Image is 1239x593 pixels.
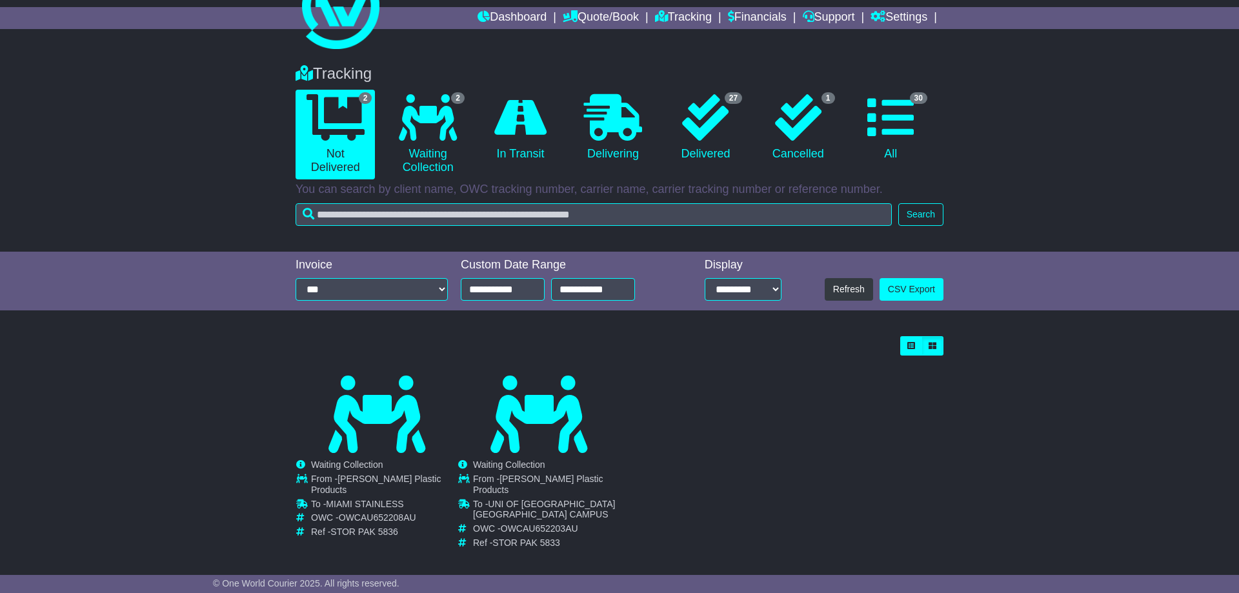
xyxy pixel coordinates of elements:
td: To - [473,499,619,524]
span: 2 [359,92,372,104]
td: Ref - [473,538,619,548]
span: OWCAU652208AU [339,512,416,523]
span: STOR PAK 5836 [330,527,398,537]
a: Financials [728,7,787,29]
td: OWC - [311,512,457,527]
a: Quote/Book [563,7,639,29]
span: 1 [821,92,835,104]
a: 2 Waiting Collection [388,90,467,179]
button: Search [898,203,943,226]
span: [PERSON_NAME] Plastic Products [473,474,603,495]
span: 27 [725,92,742,104]
p: You can search by client name, OWC tracking number, carrier name, carrier tracking number or refe... [296,183,943,197]
td: From - [311,474,457,499]
a: Delivering [573,90,652,166]
a: 2 Not Delivered [296,90,375,179]
span: Waiting Collection [473,459,545,470]
a: Settings [871,7,927,29]
span: © One World Courier 2025. All rights reserved. [213,578,399,588]
button: Refresh [825,278,873,301]
a: CSV Export [880,278,943,301]
span: 2 [451,92,465,104]
div: Display [705,258,782,272]
a: Tracking [655,7,712,29]
a: Support [803,7,855,29]
td: Ref - [311,527,457,538]
span: [PERSON_NAME] Plastic Products [311,474,441,495]
a: 27 Delivered [666,90,745,166]
span: Waiting Collection [311,459,383,470]
span: OWCAU652203AU [501,523,578,534]
td: To - [311,499,457,513]
span: STOR PAK 5833 [492,538,560,548]
a: In Transit [481,90,560,166]
div: Tracking [289,65,950,83]
a: 1 Cancelled [758,90,838,166]
a: 30 All [851,90,931,166]
td: OWC - [473,523,619,538]
span: UNI OF [GEOGRAPHIC_DATA] [GEOGRAPHIC_DATA] CAMPUS [473,499,615,520]
div: Custom Date Range [461,258,668,272]
span: MIAMI STAINLESS [326,499,403,509]
td: From - [473,474,619,499]
span: 30 [910,92,927,104]
a: Dashboard [478,7,547,29]
div: Invoice [296,258,448,272]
